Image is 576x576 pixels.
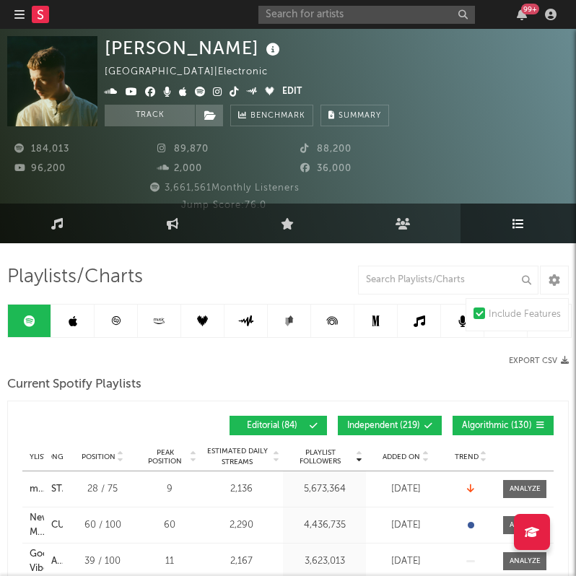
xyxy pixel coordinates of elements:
button: Independent(219) [338,416,442,435]
div: 11 [142,554,196,569]
a: Benchmark [230,105,313,126]
a: Good Vibes [30,547,44,575]
div: [GEOGRAPHIC_DATA] | Electronic [105,64,284,81]
span: 36,000 [300,164,352,173]
button: 99+ [517,9,527,20]
div: 3,623,013 [287,554,362,569]
button: Editorial(84) [230,416,327,435]
a: New Music [DATE] [30,511,44,539]
div: 60 [142,518,196,533]
span: Current Spotify Playlists [7,376,141,393]
span: 3,661,561 Monthly Listeners [148,183,300,193]
div: [DATE] [370,482,442,497]
span: 89,870 [157,144,209,154]
div: CURIOUS (feat. [GEOGRAPHIC_DATA] y Moi) [51,518,149,533]
div: 9 [142,482,196,497]
div: 5,673,364 [287,482,362,497]
button: Edit [282,84,302,101]
span: Added On [383,453,420,461]
span: Editorial ( 84 ) [239,422,305,430]
span: Peak Position [142,448,188,466]
div: 39 / 100 [70,554,135,569]
div: 28 / 75 [70,482,135,497]
span: Benchmark [250,108,305,125]
span: Summary [339,112,381,120]
div: 4,436,735 [287,518,362,533]
a: mint [30,482,44,497]
span: Song [43,453,64,461]
button: Algorithmic(130) [453,416,554,435]
div: START UP A RUMOUR [51,482,92,497]
span: Playlists/Charts [7,269,143,286]
input: Search Playlists/Charts [358,266,538,294]
button: Track [105,105,195,126]
div: [DATE] [370,518,442,533]
div: 2,167 [204,554,279,569]
span: 88,200 [300,144,352,154]
div: 2,290 [204,518,279,533]
div: [PERSON_NAME] [105,36,284,60]
span: Jump Score: 76.0 [181,201,266,210]
div: Assumptions [51,554,63,569]
span: 2,000 [157,164,202,173]
button: Summary [320,105,389,126]
span: Algorithmic ( 130 ) [462,422,532,430]
div: 2,136 [204,482,279,497]
span: 96,200 [14,164,66,173]
span: Playlist Followers [287,448,354,466]
div: 60 / 100 [70,518,135,533]
div: [DATE] [370,554,442,569]
span: 184,013 [14,144,69,154]
span: Playlist [17,453,48,461]
span: Position [82,453,115,461]
div: 99 + [521,4,539,14]
span: Trend [455,453,479,461]
span: Independent ( 219 ) [347,422,420,430]
input: Search for artists [258,6,475,24]
button: Export CSV [509,357,569,365]
span: Estimated Daily Streams [204,446,271,468]
div: Include Features [489,306,561,323]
